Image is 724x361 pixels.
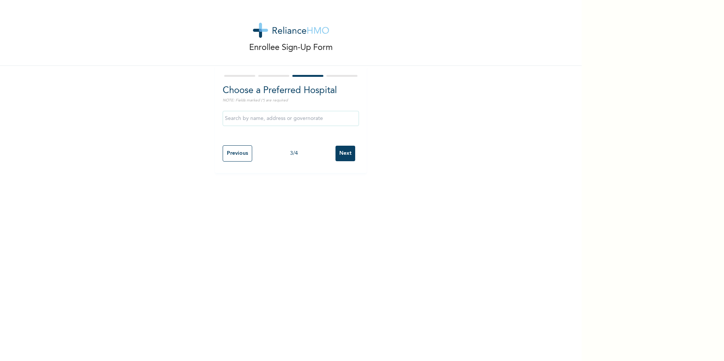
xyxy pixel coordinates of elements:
[223,98,359,103] p: NOTE: Fields marked (*) are required
[335,146,355,161] input: Next
[249,42,333,54] p: Enrollee Sign-Up Form
[223,111,359,126] input: Search by name, address or governorate
[252,149,335,157] div: 3 / 4
[223,84,359,98] h2: Choose a Preferred Hospital
[223,145,252,162] input: Previous
[253,23,329,38] img: logo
